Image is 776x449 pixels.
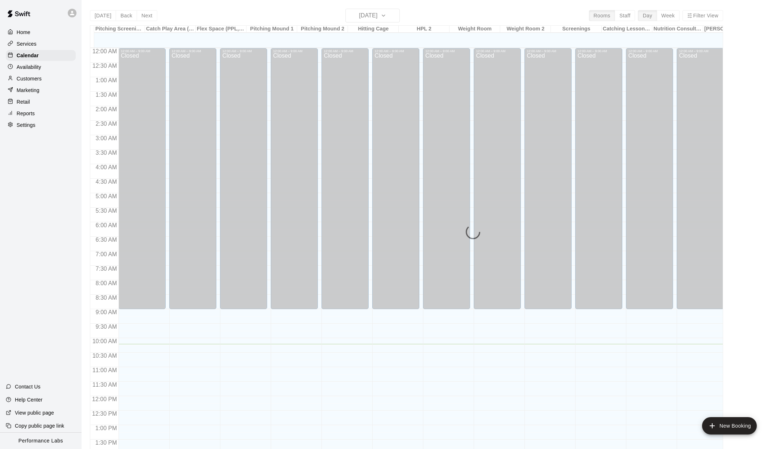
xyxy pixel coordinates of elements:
span: 8:00 AM [94,280,119,286]
p: Settings [17,121,36,129]
span: 7:00 AM [94,251,119,257]
div: 12:00 AM – 9:00 AM: Closed [169,48,216,309]
a: Customers [6,73,76,84]
div: 12:00 AM – 9:00 AM [222,49,265,53]
a: Calendar [6,50,76,61]
div: Nutrition Consultation Meeting [652,26,703,33]
div: Closed [628,53,671,312]
p: Retail [17,98,30,105]
a: Retail [6,96,76,107]
p: Performance Labs [18,437,63,445]
span: 9:30 AM [94,324,119,330]
div: Closed [425,53,468,312]
span: 12:00 PM [90,396,119,402]
span: 3:00 AM [94,135,119,141]
a: Settings [6,120,76,130]
div: 12:00 AM – 9:00 AM [577,49,620,53]
div: Closed [374,53,417,312]
span: 11:00 AM [91,367,119,373]
a: Services [6,38,76,49]
p: Calendar [17,52,39,59]
div: 12:00 AM – 9:00 AM: Closed [220,48,267,309]
span: 6:00 AM [94,222,119,228]
div: 12:00 AM – 9:00 AM [425,49,468,53]
div: Closed [171,53,214,312]
span: 1:00 PM [94,425,119,431]
div: 12:00 AM – 9:00 AM: Closed [474,48,521,309]
div: 12:00 AM – 9:00 AM [527,49,569,53]
span: 9:00 AM [94,309,119,315]
div: Closed [324,53,366,312]
div: 12:00 AM – 9:00 AM: Closed [423,48,470,309]
span: 2:30 AM [94,121,119,127]
div: 12:00 AM – 9:00 AM: Closed [677,48,724,309]
span: 2:00 AM [94,106,119,112]
div: Closed [577,53,620,312]
div: Closed [679,53,722,312]
div: 12:00 AM – 9:00 AM: Closed [626,48,673,309]
div: Pitching Mound 1 [246,26,297,33]
div: Pitching Mound 2 [297,26,348,33]
button: add [702,417,757,435]
p: Reports [17,110,35,117]
div: Closed [222,53,265,312]
p: Contact Us [15,383,41,390]
a: Marketing [6,85,76,96]
p: Customers [17,75,42,82]
span: 12:30 PM [90,411,119,417]
div: 12:00 AM – 9:00 AM [679,49,722,53]
div: 12:00 AM – 9:00 AM: Closed [524,48,572,309]
div: Availability [6,62,76,72]
span: 7:30 AM [94,266,119,272]
div: 12:00 AM – 9:00 AM [374,49,417,53]
div: Weight Room [449,26,500,33]
p: View public page [15,409,54,416]
p: Marketing [17,87,40,94]
div: Hitting Cage [348,26,399,33]
div: Closed [121,53,163,312]
div: 12:00 AM – 9:00 AM: Closed [271,48,318,309]
span: 4:30 AM [94,179,119,185]
div: [PERSON_NAME] (Zenith Remote Communication) [703,26,754,33]
p: Copy public page link [15,422,64,429]
span: 1:30 AM [94,92,119,98]
div: Pitching Screenings [94,26,145,33]
a: Home [6,27,76,38]
div: 12:00 AM – 9:00 AM [628,49,671,53]
div: Flex Space (PPL, Green Turf) [196,26,246,33]
div: Weight Room 2 [500,26,551,33]
div: HPL 2 [399,26,449,33]
span: 10:30 AM [91,353,119,359]
p: Home [17,29,30,36]
span: 11:30 AM [91,382,119,388]
div: 12:00 AM – 9:00 AM [476,49,519,53]
div: 12:00 AM – 9:00 AM [171,49,214,53]
div: 12:00 AM – 9:00 AM: Closed [119,48,166,309]
div: 12:00 AM – 9:00 AM [324,49,366,53]
span: 12:30 AM [91,63,119,69]
div: 12:00 AM – 9:00 AM: Closed [372,48,419,309]
div: 12:00 AM – 9:00 AM: Closed [321,48,369,309]
p: Help Center [15,396,42,403]
div: Closed [273,53,316,312]
span: 8:30 AM [94,295,119,301]
div: Closed [527,53,569,312]
span: 10:00 AM [91,338,119,344]
span: 5:00 AM [94,193,119,199]
span: 1:00 AM [94,77,119,83]
div: 12:00 AM – 9:00 AM [121,49,163,53]
span: 1:30 PM [94,440,119,446]
div: Catching Lessons (PPL) [602,26,652,33]
p: Availability [17,63,41,71]
a: Reports [6,108,76,119]
span: 4:00 AM [94,164,119,170]
span: 3:30 AM [94,150,119,156]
